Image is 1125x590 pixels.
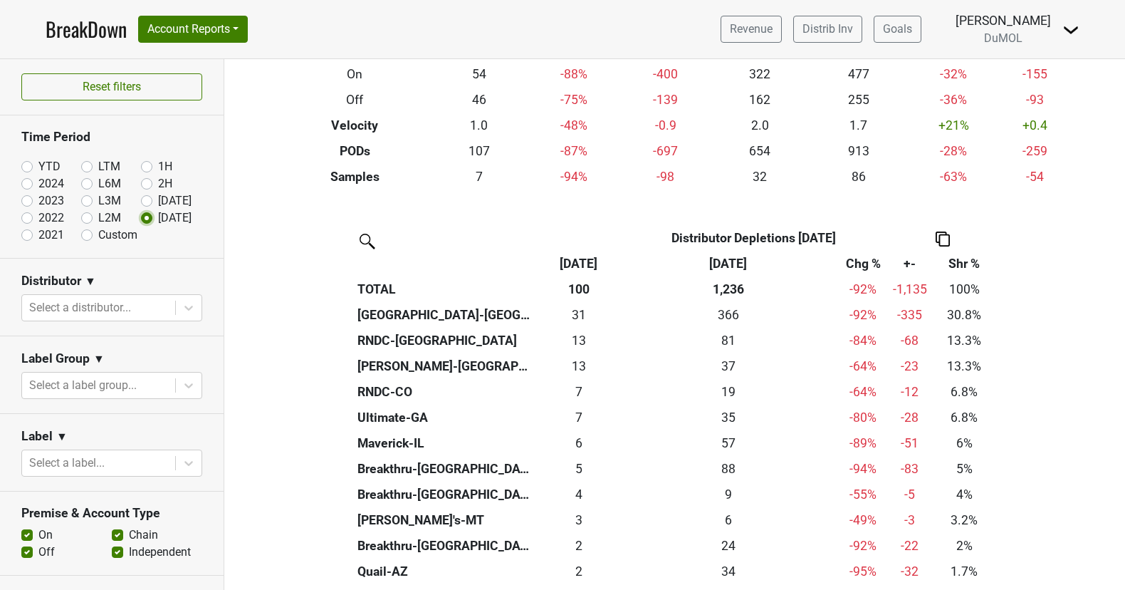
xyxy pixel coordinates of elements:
td: -92 % [838,302,889,328]
h3: Time Period [21,130,202,145]
td: 30.8% [931,302,998,328]
label: L2M [98,209,121,227]
a: Goals [874,16,921,43]
th: RNDC-[GEOGRAPHIC_DATA] [355,328,539,353]
span: DuMOL [984,31,1022,45]
th: 81.000 [619,328,837,353]
td: -54 [1000,164,1070,190]
th: 23.667 [619,533,837,559]
h3: Label [21,429,53,444]
span: ▼ [85,273,96,290]
th: 19.200 [619,379,837,405]
th: Ultimate-GA [355,405,539,430]
div: 88 [622,460,834,478]
td: 54 [430,62,528,88]
label: L3M [98,192,121,209]
th: Breakthru-[GEOGRAPHIC_DATA] [355,533,539,559]
th: Off [280,87,430,113]
div: 3 [543,511,616,529]
div: -51 [892,434,928,452]
label: 2024 [38,175,64,192]
th: Shr %: activate to sort column ascending [931,251,998,276]
th: Quail-AZ [355,559,539,584]
td: 13.3% [931,353,998,379]
td: -259 [1000,138,1070,164]
td: 31 [539,302,619,328]
div: 37 [622,357,834,376]
img: Dropdown Menu [1062,21,1079,38]
span: -92% [849,282,877,296]
h3: Premise & Account Type [21,506,202,521]
div: 6 [622,511,834,529]
h3: Label Group [21,351,90,366]
label: 2021 [38,227,64,244]
td: 2.0 [711,113,809,138]
td: 5% [931,456,998,482]
div: 34 [622,562,834,581]
th: 366.000 [619,302,837,328]
div: [PERSON_NAME] [956,11,1051,30]
td: -155 [1000,62,1070,88]
td: -400 [620,62,711,88]
td: 322 [711,62,809,88]
button: Account Reports [138,16,248,43]
label: Off [38,544,55,561]
th: 36.530 [619,353,837,379]
td: -94 % [528,164,620,190]
td: 6.833 [539,379,619,405]
img: Copy to clipboard [936,232,950,247]
td: 107 [430,138,528,164]
div: -23 [892,357,928,376]
th: RNDC-CO [355,379,539,405]
td: -139 [620,87,711,113]
div: 366 [622,306,834,324]
td: 100% [931,276,998,302]
span: -1,135 [893,282,927,296]
div: 4 [543,485,616,504]
div: 7 [543,408,616,427]
td: -697 [620,138,711,164]
td: -84 % [838,328,889,353]
td: -92 % [838,533,889,559]
td: -28 % [908,138,1000,164]
div: -22 [892,537,928,555]
td: 13.3% [931,328,998,353]
th: [PERSON_NAME]'s-MT [355,507,539,533]
div: -68 [892,331,928,350]
th: On [280,62,430,88]
label: 2H [158,175,172,192]
th: [GEOGRAPHIC_DATA]-[GEOGRAPHIC_DATA] [355,302,539,328]
th: PODs [280,138,430,164]
a: Revenue [721,16,782,43]
td: -32 % [908,62,1000,88]
th: +-: activate to sort column ascending [889,251,931,276]
td: 3.17 [539,507,619,533]
td: -87 % [528,138,620,164]
th: 100 [539,276,619,302]
div: 13 [543,357,616,376]
td: -98 [620,164,711,190]
div: 7 [543,383,616,401]
td: -80 % [838,405,889,430]
td: 2% [931,533,998,559]
td: -63 % [908,164,1000,190]
td: 4% [931,482,998,507]
th: TOTAL [355,276,539,302]
div: -28 [892,408,928,427]
label: 2022 [38,209,64,227]
td: 654 [711,138,809,164]
div: 81 [622,331,834,350]
label: Custom [98,227,137,244]
div: -32 [892,562,928,581]
td: 162 [711,87,809,113]
th: Maverick-IL [355,430,539,456]
label: Chain [129,527,158,544]
td: 1.7% [931,559,998,584]
div: -5 [892,485,928,504]
span: ▼ [93,351,105,368]
div: 6 [543,434,616,452]
td: 1.0 [430,113,528,138]
td: 1.666 [539,559,619,584]
td: 6.8% [931,405,998,430]
td: -95 % [838,559,889,584]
